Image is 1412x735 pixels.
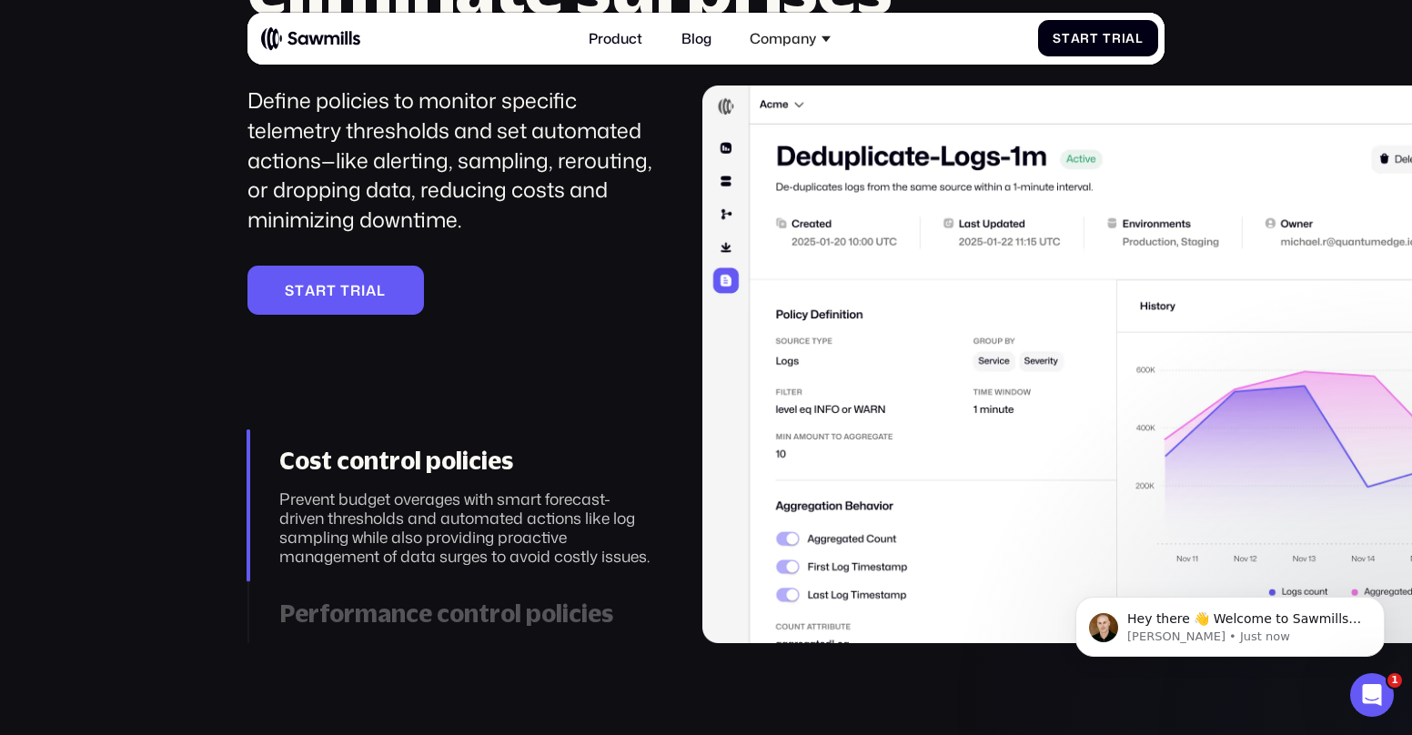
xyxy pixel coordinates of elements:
span: t [295,282,305,299]
div: Company [740,19,841,57]
div: Cost control policies [279,446,653,475]
a: Blog [671,19,721,57]
a: StartTrial [1038,20,1157,56]
span: r [316,282,327,299]
span: r [1080,31,1090,45]
span: a [1071,31,1081,45]
div: Define policies to monitor specific telemetry thresholds and set automated actions—like alerting,... [247,86,653,234]
span: i [361,282,366,299]
a: Product [579,19,653,57]
div: Performance control policies [279,599,653,628]
span: t [327,282,337,299]
a: StartTrial [247,266,424,315]
span: a [305,282,316,299]
div: Company [750,30,816,47]
span: l [1135,31,1144,45]
span: a [366,282,377,299]
span: T [1103,31,1112,45]
span: 1 [1387,673,1402,688]
span: l [377,282,386,299]
span: S [1053,31,1062,45]
span: i [1122,31,1126,45]
span: T [340,282,350,299]
span: r [350,282,361,299]
span: t [1090,31,1099,45]
span: a [1125,31,1135,45]
iframe: Intercom live chat [1350,673,1394,717]
div: Prevent budget overages with smart forecast-driven thresholds and automated actions like log samp... [279,490,653,567]
span: r [1112,31,1122,45]
iframe: Intercom notifications message [1048,559,1412,686]
span: t [1062,31,1071,45]
span: S [285,282,295,299]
